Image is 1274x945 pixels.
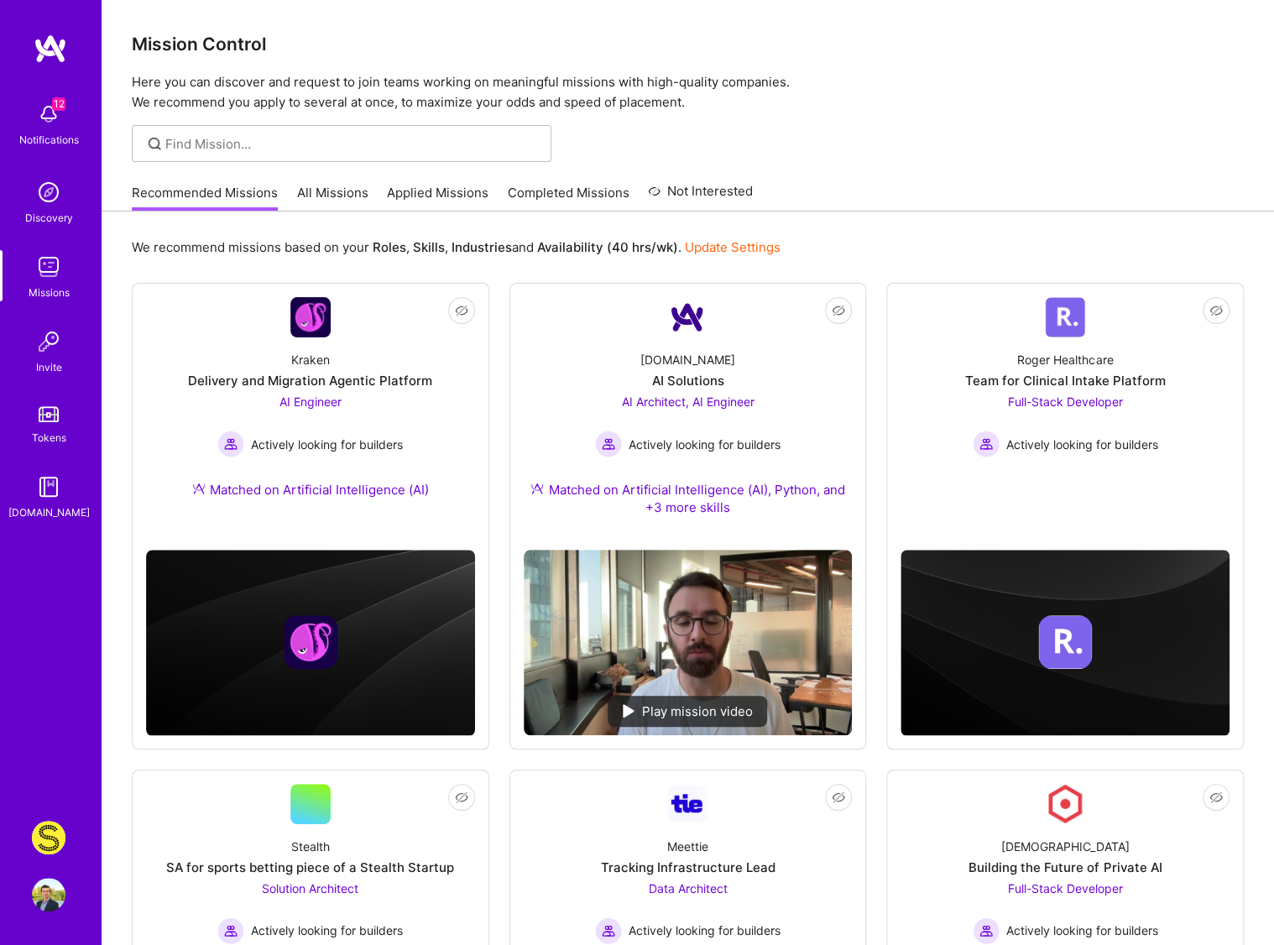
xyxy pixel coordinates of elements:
[251,436,403,453] span: Actively looking for builders
[373,239,406,255] b: Roles
[34,34,67,64] img: logo
[132,184,278,211] a: Recommended Missions
[1045,297,1085,337] img: Company Logo
[32,325,65,358] img: Invite
[132,34,1244,55] h3: Mission Control
[832,304,845,317] i: icon EyeClosed
[973,431,1000,457] img: Actively looking for builders
[251,922,403,939] span: Actively looking for builders
[455,304,468,317] i: icon EyeClosed
[608,696,767,727] div: Play mission video
[413,239,445,255] b: Skills
[146,550,475,735] img: cover
[166,859,454,876] div: SA for sports betting piece of a Stealth Startup
[8,504,90,521] div: [DOMAIN_NAME]
[969,859,1162,876] div: Building the Future of Private AI
[524,481,853,516] div: Matched on Artificial Intelligence (AI), Python, and +3 more skills
[217,431,244,457] img: Actively looking for builders
[290,297,331,337] img: Company Logo
[29,284,70,301] div: Missions
[621,394,754,409] span: AI Architect, AI Engineer
[291,351,330,368] div: Kraken
[32,821,65,854] img: Studs: A Fresh Take on Ear Piercing & Earrings
[1008,881,1123,895] span: Full-Stack Developer
[595,917,622,944] img: Actively looking for builders
[629,436,781,453] span: Actively looking for builders
[524,297,853,536] a: Company Logo[DOMAIN_NAME]AI SolutionsAI Architect, AI Engineer Actively looking for buildersActiv...
[25,209,73,227] div: Discovery
[284,615,337,669] img: Company logo
[279,394,342,409] span: AI Engineer
[1038,615,1092,669] img: Company logo
[297,184,368,211] a: All Missions
[1045,784,1085,824] img: Company Logo
[901,297,1230,509] a: Company LogoRoger HealthcareTeam for Clinical Intake PlatformFull-Stack Developer Actively lookin...
[132,72,1244,112] p: Here you can discover and request to join teams working on meaningful missions with high-quality ...
[1008,394,1123,409] span: Full-Stack Developer
[32,97,65,131] img: bell
[640,351,735,368] div: [DOMAIN_NAME]
[1209,791,1223,804] i: icon EyeClosed
[455,791,468,804] i: icon EyeClosed
[623,704,634,718] img: play
[452,239,512,255] b: Industries
[19,131,79,149] div: Notifications
[145,134,164,154] i: icon SearchGrey
[685,239,781,255] a: Update Settings
[32,175,65,209] img: discovery
[132,238,781,256] p: We recommend missions based on your , , and .
[651,372,723,389] div: AI Solutions
[832,791,845,804] i: icon EyeClosed
[387,184,488,211] a: Applied Missions
[1001,838,1129,855] div: [DEMOGRAPHIC_DATA]
[973,917,1000,944] img: Actively looking for builders
[32,250,65,284] img: teamwork
[28,878,70,911] a: User Avatar
[667,838,708,855] div: Meettie
[32,878,65,911] img: User Avatar
[192,482,206,495] img: Ateam Purple Icon
[217,917,244,944] img: Actively looking for builders
[1006,922,1158,939] span: Actively looking for builders
[52,97,65,111] span: 12
[262,881,358,895] span: Solution Architect
[648,881,727,895] span: Data Architect
[530,482,544,495] img: Ateam Purple Icon
[146,297,475,519] a: Company LogoKrakenDelivery and Migration Agentic PlatformAI Engineer Actively looking for builder...
[192,481,429,499] div: Matched on Artificial Intelligence (AI)
[508,184,629,211] a: Completed Missions
[965,372,1166,389] div: Team for Clinical Intake Platform
[291,838,330,855] div: Stealth
[36,358,62,376] div: Invite
[648,181,753,211] a: Not Interested
[600,859,775,876] div: Tracking Infrastructure Lead
[667,786,707,822] img: Company Logo
[537,239,678,255] b: Availability (40 hrs/wk)
[32,429,66,446] div: Tokens
[1017,351,1113,368] div: Roger Healthcare
[39,406,59,422] img: tokens
[901,550,1230,735] img: cover
[165,135,539,153] input: Find Mission...
[667,297,707,337] img: Company Logo
[32,470,65,504] img: guide book
[1006,436,1158,453] span: Actively looking for builders
[28,821,70,854] a: Studs: A Fresh Take on Ear Piercing & Earrings
[524,550,853,734] img: No Mission
[188,372,432,389] div: Delivery and Migration Agentic Platform
[595,431,622,457] img: Actively looking for builders
[1209,304,1223,317] i: icon EyeClosed
[629,922,781,939] span: Actively looking for builders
